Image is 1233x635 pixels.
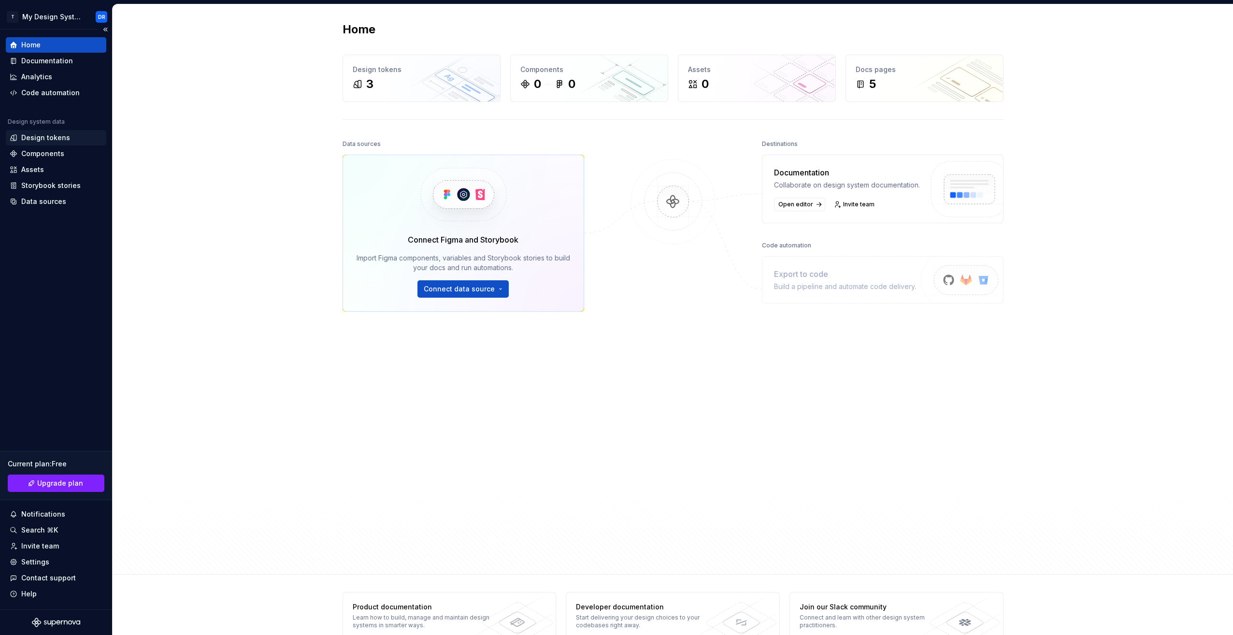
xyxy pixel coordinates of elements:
div: Documentation [774,167,920,178]
div: 3 [366,76,373,92]
div: Build a pipeline and automate code delivery. [774,282,916,291]
div: Home [21,40,41,50]
button: Help [6,586,106,602]
a: Assets0 [678,55,836,102]
div: Data sources [343,137,381,151]
div: 0 [702,76,709,92]
a: Assets [6,162,106,177]
div: Developer documentation [576,602,717,612]
div: Documentation [21,56,73,66]
a: Docs pages5 [846,55,1004,102]
div: Docs pages [856,65,993,74]
div: Storybook stories [21,181,81,190]
button: Contact support [6,570,106,586]
div: 5 [869,76,876,92]
div: Current plan : Free [8,459,104,469]
a: Design tokens [6,130,106,145]
button: Collapse sidebar [99,23,112,36]
div: Settings [21,557,49,567]
div: Product documentation [353,602,493,612]
div: Design tokens [353,65,490,74]
svg: Supernova Logo [32,618,80,627]
div: Data sources [21,197,66,206]
button: TMy Design SystemDR [2,6,110,27]
div: Design system data [8,118,65,126]
a: Analytics [6,69,106,85]
span: Connect data source [424,284,495,294]
a: Documentation [6,53,106,69]
div: Assets [21,165,44,174]
div: Import Figma components, variables and Storybook stories to build your docs and run automations. [357,253,570,273]
div: Design tokens [21,133,70,143]
div: My Design System [22,12,84,22]
div: Connect Figma and Storybook [408,234,518,245]
a: Data sources [6,194,106,209]
a: Invite team [6,538,106,554]
a: Code automation [6,85,106,101]
a: Home [6,37,106,53]
div: Notifications [21,509,65,519]
span: Upgrade plan [37,478,83,488]
div: Components [520,65,658,74]
div: Learn how to build, manage and maintain design systems in smarter ways. [353,614,493,629]
div: Destinations [762,137,798,151]
div: Contact support [21,573,76,583]
button: Notifications [6,506,106,522]
div: DR [98,13,105,21]
button: Connect data source [417,280,509,298]
div: Analytics [21,72,52,82]
a: Components [6,146,106,161]
div: Search ⌘K [21,525,58,535]
a: Open editor [774,198,825,211]
div: Components [21,149,64,159]
div: Help [21,589,37,599]
a: Settings [6,554,106,570]
span: Open editor [778,201,813,208]
div: Export to code [774,268,916,280]
div: Invite team [21,541,59,551]
a: Invite team [831,198,879,211]
span: Invite team [843,201,875,208]
div: Assets [688,65,826,74]
a: Storybook stories [6,178,106,193]
div: Code automation [762,239,811,252]
div: Connect and learn with other design system practitioners. [800,614,940,629]
a: Upgrade plan [8,475,104,492]
div: Collaborate on design system documentation. [774,180,920,190]
a: Components00 [510,55,668,102]
h2: Home [343,22,375,37]
a: Design tokens3 [343,55,501,102]
div: T [7,11,18,23]
div: Start delivering your design choices to your codebases right away. [576,614,717,629]
div: Code automation [21,88,80,98]
div: 0 [534,76,541,92]
div: 0 [568,76,575,92]
button: Search ⌘K [6,522,106,538]
div: Join our Slack community [800,602,940,612]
